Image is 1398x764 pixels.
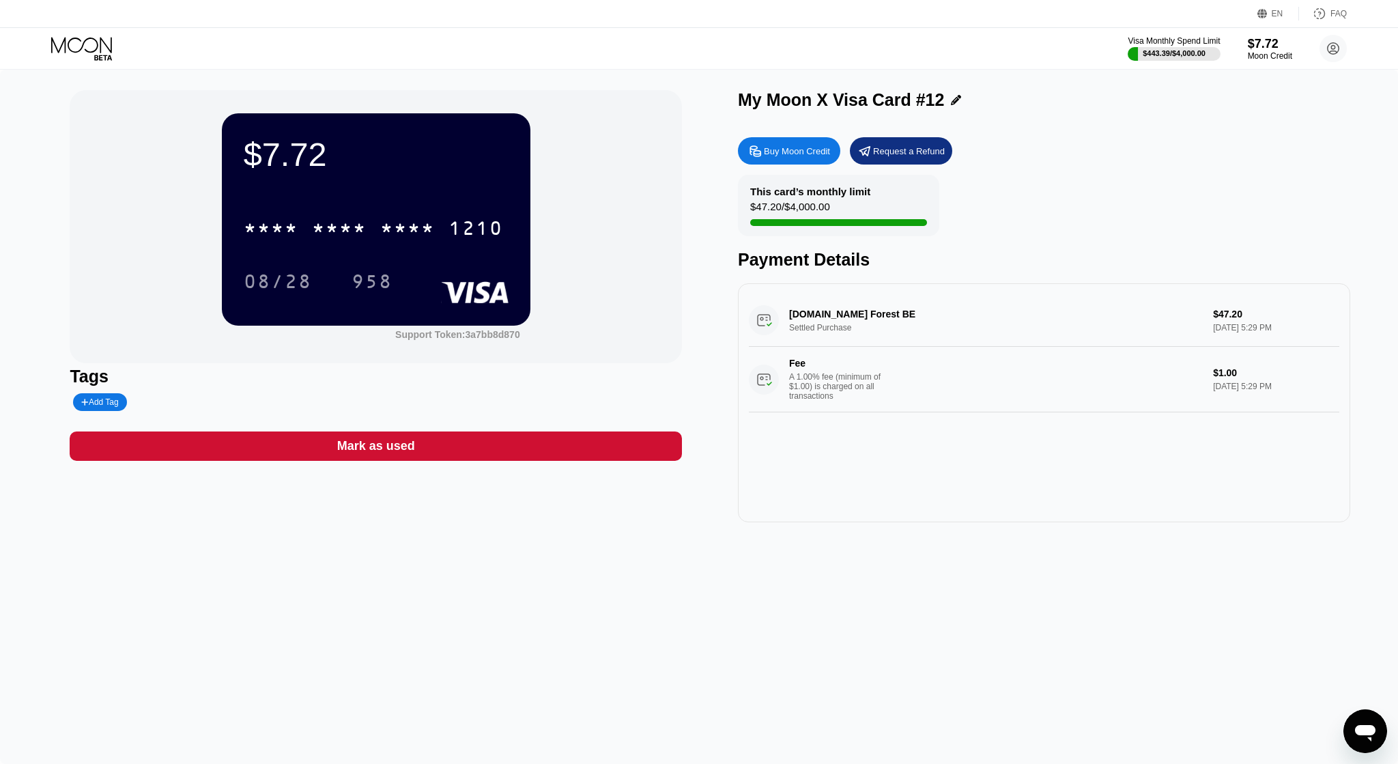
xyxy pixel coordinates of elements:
[738,250,1350,270] div: Payment Details
[749,347,1339,412] div: FeeA 1.00% fee (minimum of $1.00) is charged on all transactions$1.00[DATE] 5:29 PM
[244,135,509,173] div: $7.72
[70,431,682,461] div: Mark as used
[448,219,503,241] div: 1210
[73,393,126,411] div: Add Tag
[1143,49,1206,57] div: $443.39 / $4,000.00
[1299,7,1347,20] div: FAQ
[81,397,118,407] div: Add Tag
[750,201,830,219] div: $47.20 / $4,000.00
[873,145,945,157] div: Request a Refund
[1248,51,1292,61] div: Moon Credit
[1248,37,1292,51] div: $7.72
[738,137,840,165] div: Buy Moon Credit
[789,358,885,369] div: Fee
[738,90,944,110] div: My Moon X Visa Card #12
[1257,7,1299,20] div: EN
[395,329,520,340] div: Support Token:3a7bb8d870
[750,186,870,197] div: This card’s monthly limit
[352,272,393,294] div: 958
[233,264,322,298] div: 08/28
[1213,367,1339,378] div: $1.00
[244,272,312,294] div: 08/28
[789,372,891,401] div: A 1.00% fee (minimum of $1.00) is charged on all transactions
[1343,709,1387,753] iframe: Button to launch messaging window
[395,329,520,340] div: Support Token: 3a7bb8d870
[70,367,682,386] div: Tags
[1248,37,1292,61] div: $7.72Moon Credit
[341,264,403,298] div: 958
[1213,382,1339,391] div: [DATE] 5:29 PM
[850,137,952,165] div: Request a Refund
[1128,36,1220,61] div: Visa Monthly Spend Limit$443.39/$4,000.00
[1330,9,1347,18] div: FAQ
[1128,36,1220,46] div: Visa Monthly Spend Limit
[764,145,830,157] div: Buy Moon Credit
[337,438,415,454] div: Mark as used
[1272,9,1283,18] div: EN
